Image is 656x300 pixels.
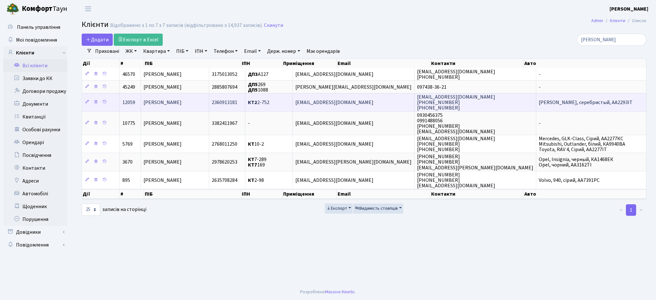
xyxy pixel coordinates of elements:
th: Авто [524,189,646,199]
span: - [539,71,541,78]
a: Посвідчення [3,149,67,162]
b: КТ [248,177,254,184]
span: 3670 [122,159,133,166]
span: 10-2 [248,141,264,148]
span: 45249 [122,84,135,91]
span: [EMAIL_ADDRESS][DOMAIN_NAME] [PHONE_NUMBER] [417,68,495,81]
select: записів на сторінці [82,204,100,216]
a: ПІБ [174,46,191,57]
span: [EMAIL_ADDRESS][PERSON_NAME][DOMAIN_NAME] [295,159,412,166]
span: [EMAIL_ADDRESS][DOMAIN_NAME] [295,71,373,78]
a: Порушення [3,213,67,226]
span: 46570 [122,71,135,78]
span: [EMAIL_ADDRESS][DOMAIN_NAME] [295,120,373,127]
span: 3382411967 [212,120,237,127]
th: ІПН [241,59,283,68]
span: Таун [22,4,67,14]
th: Email [337,189,430,199]
span: 5769 [122,141,133,148]
a: Всі клієнти [3,59,67,72]
span: - [248,120,250,127]
span: - [539,120,541,127]
span: 2-752 [248,99,269,106]
span: [PERSON_NAME] [143,99,182,106]
th: Приміщення [283,59,337,68]
span: 097438-36-21 [417,84,447,91]
span: 2768011250 [212,141,237,148]
span: [PERSON_NAME] [143,159,182,166]
a: Автомобілі [3,187,67,200]
a: Додати [82,34,113,46]
b: ДП5 [248,86,258,93]
span: 2635708284 [212,177,237,184]
a: Приховані [93,46,122,57]
a: Скинути [264,22,283,28]
span: - [539,84,541,91]
span: Opel, Insignia, черный, КА1468ЕК Opel, чорний, АА3162ТІ [539,156,613,168]
span: [PERSON_NAME] [143,84,182,91]
a: Квартира [141,46,172,57]
a: Особові рахунки [3,123,67,136]
span: Додати [86,36,109,43]
span: 7-289 169 [248,156,266,168]
b: КТ2 [248,99,257,106]
b: КТ7 [248,161,257,168]
a: 1 [626,204,636,216]
span: 12059 [122,99,135,106]
span: 2-98 [248,177,264,184]
th: Контакти [430,189,524,199]
span: 2885807694 [212,84,237,91]
span: [PERSON_NAME], серебристый, AA2293IT [539,99,633,106]
span: 895 [122,177,130,184]
span: 269 1088 [248,81,268,93]
b: КТ [248,156,254,163]
span: Клієнти [82,19,109,30]
span: Панель управління [17,24,60,31]
div: Розроблено . [300,288,356,296]
button: Експорт [325,204,353,214]
a: Клієнти [610,17,625,24]
a: ІПН [192,46,210,57]
span: [PHONE_NUMBER] [PHONE_NUMBER] [EMAIL_ADDRESS][DOMAIN_NAME] [417,171,495,189]
span: А127 [248,71,268,78]
a: Експорт в Excel [114,34,163,46]
li: Список [625,17,646,24]
a: Договори продажу [3,85,67,98]
a: Email [242,46,263,57]
th: Контакти [430,59,524,68]
nav: breadcrumb [582,14,656,28]
a: Квитанції [3,110,67,123]
button: Переключити навігацію [80,4,96,14]
th: # [120,189,144,199]
a: Довідники [3,226,67,239]
b: ДП5 [248,81,258,88]
button: Видимість стовпців [353,204,403,214]
a: Має орендарів [304,46,342,57]
input: Пошук... [577,34,646,46]
span: [EMAIL_ADDRESS][DOMAIN_NAME] [295,99,373,106]
span: [EMAIL_ADDRESS][DOMAIN_NAME] [PHONE_NUMBER] [PHONE_NUMBER] [417,135,495,153]
span: [PERSON_NAME] [143,71,182,78]
a: Адреси [3,174,67,187]
span: Volvo, 940, сірий, AA7391PC [539,177,600,184]
span: 2360913181 [212,99,237,106]
a: [PERSON_NAME] [610,5,648,13]
span: Мої повідомлення [16,36,57,44]
th: ІПН [241,189,283,199]
a: Повідомлення [3,239,67,251]
label: записів на сторінці [82,204,146,216]
a: Документи [3,98,67,110]
a: Заявки до КК [3,72,67,85]
b: Комфорт [22,4,53,14]
a: Мої повідомлення [3,34,67,46]
a: Щоденник [3,200,67,213]
th: Дії [82,189,120,199]
span: Експорт [326,205,347,212]
th: ПІБ [144,189,241,199]
b: [PERSON_NAME] [610,5,648,12]
a: Орендарі [3,136,67,149]
span: Mercedes, GLK-Class, Сірий, AA2277КС Mitsubishi, Outlander, білий, КА9940ВА Toyota, RAV 4, Сірий,... [539,135,625,153]
span: Видимість стовпців [355,205,398,212]
a: Панель управління [3,21,67,34]
th: ПІБ [144,59,241,68]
